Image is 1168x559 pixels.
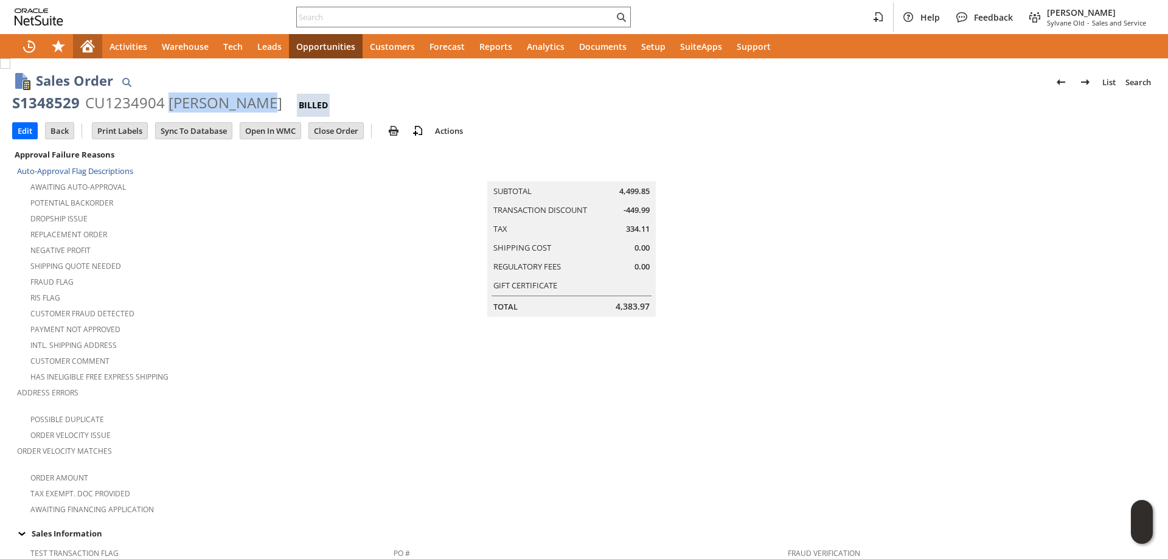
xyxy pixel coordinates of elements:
[223,41,243,52] span: Tech
[30,548,119,558] a: Test Transaction Flag
[579,41,627,52] span: Documents
[487,162,656,181] caption: Summary
[619,186,650,197] span: 4,499.85
[30,261,121,271] a: Shipping Quote Needed
[250,34,289,58] a: Leads
[13,123,37,139] input: Edit
[30,430,111,440] a: Order Velocity Issue
[493,242,551,253] a: Shipping Cost
[30,293,60,303] a: RIS flag
[155,34,216,58] a: Warehouse
[85,93,282,113] div: CU1234904 [PERSON_NAME]
[673,34,729,58] a: SuiteApps
[30,356,109,366] a: Customer Comment
[30,473,88,483] a: Order Amount
[1131,523,1153,544] span: Oracle Guided Learning Widget. To move around, please hold and drag
[240,123,301,139] input: Open In WMC
[80,39,95,54] svg: Home
[634,261,650,273] span: 0.00
[634,242,650,254] span: 0.00
[30,198,113,208] a: Potential Backorder
[422,34,472,58] a: Forecast
[624,204,650,216] span: -449.99
[788,548,860,558] a: Fraud Verification
[1131,500,1153,544] iframe: Click here to launch Oracle Guided Learning Help Panel
[15,9,63,26] svg: logo
[92,123,147,139] input: Print Labels
[12,147,389,162] div: Approval Failure Reasons
[641,41,666,52] span: Setup
[493,280,557,291] a: Gift Certificate
[680,41,722,52] span: SuiteApps
[493,301,518,312] a: Total
[626,223,650,235] span: 334.11
[614,10,628,24] svg: Search
[309,123,363,139] input: Close Order
[296,41,355,52] span: Opportunities
[30,488,130,499] a: Tax Exempt. Doc Provided
[289,34,363,58] a: Opportunities
[30,229,107,240] a: Replacement Order
[1121,72,1156,92] a: Search
[36,71,113,91] h1: Sales Order
[297,94,330,117] div: Billed
[17,446,112,456] a: Order Velocity Matches
[12,526,1151,541] div: Sales Information
[30,372,169,382] a: Has Ineligible Free Express Shipping
[520,34,572,58] a: Analytics
[363,34,422,58] a: Customers
[17,165,133,176] a: Auto-Approval Flag Descriptions
[30,340,117,350] a: Intl. Shipping Address
[1087,18,1090,27] span: -
[394,548,410,558] a: PO #
[12,526,1156,541] td: Sales Information
[472,34,520,58] a: Reports
[1092,18,1146,27] span: Sales and Service
[46,123,74,139] input: Back
[634,34,673,58] a: Setup
[386,123,401,138] img: print.svg
[493,261,561,272] a: Regulatory Fees
[15,34,44,58] a: Recent Records
[216,34,250,58] a: Tech
[493,223,507,234] a: Tax
[411,123,425,138] img: add-record.svg
[44,34,73,58] div: Shortcuts
[30,308,134,319] a: Customer Fraud Detected
[1047,18,1085,27] span: Sylvane Old
[1097,72,1121,92] a: List
[30,277,74,287] a: Fraud Flag
[30,324,120,335] a: Payment not approved
[572,34,634,58] a: Documents
[370,41,415,52] span: Customers
[22,39,36,54] svg: Recent Records
[493,204,587,215] a: Transaction Discount
[51,39,66,54] svg: Shortcuts
[729,34,778,58] a: Support
[297,10,614,24] input: Search
[1078,75,1093,89] img: Next
[30,182,126,192] a: Awaiting Auto-Approval
[109,41,147,52] span: Activities
[920,12,940,23] span: Help
[30,504,154,515] a: Awaiting Financing Application
[479,41,512,52] span: Reports
[30,414,104,425] a: Possible Duplicate
[30,214,88,224] a: Dropship Issue
[102,34,155,58] a: Activities
[156,123,232,139] input: Sync To Database
[430,125,468,136] a: Actions
[974,12,1013,23] span: Feedback
[73,34,102,58] a: Home
[1047,7,1146,18] span: [PERSON_NAME]
[616,300,650,313] span: 4,383.97
[1054,75,1068,89] img: Previous
[12,93,80,113] div: S1348529
[17,387,78,398] a: Address Errors
[257,41,282,52] span: Leads
[527,41,565,52] span: Analytics
[162,41,209,52] span: Warehouse
[737,41,771,52] span: Support
[119,75,134,89] img: Quick Find
[30,245,91,255] a: Negative Profit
